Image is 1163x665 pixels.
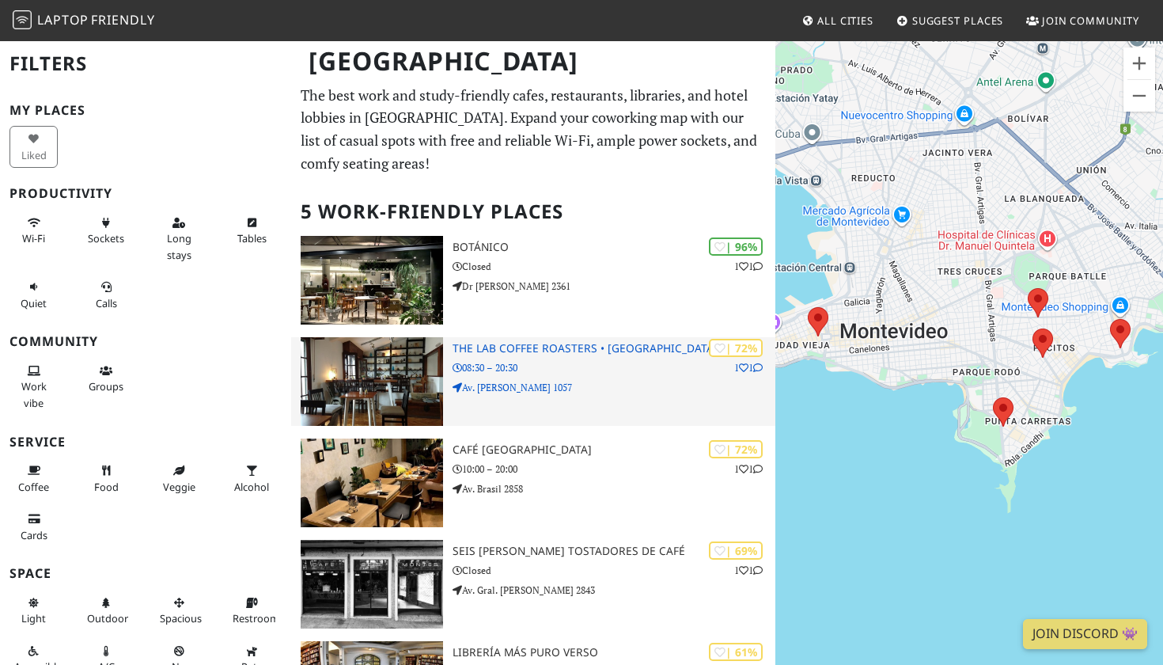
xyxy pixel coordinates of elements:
[155,210,203,268] button: Long stays
[1123,47,1155,79] button: Zoom in
[228,458,276,500] button: Alcohol
[237,231,267,245] span: Work-friendly tables
[1123,80,1155,112] button: Zoom out
[1023,619,1147,649] a: Join Discord 👾
[37,11,89,28] span: Laptop
[453,279,775,294] p: Dr [PERSON_NAME] 2361
[709,541,763,560] div: | 69%
[9,274,58,316] button: Quiet
[453,563,775,578] p: Closed
[301,236,443,325] img: BOTÁNICO
[453,342,775,355] h3: The Lab Coffee Roasters • [GEOGRAPHIC_DATA]
[155,590,203,632] button: Spacious
[734,360,763,375] p: 1 1
[228,590,276,632] button: Restroom
[87,611,128,625] span: Outdoor area
[1020,6,1146,35] a: Join Community
[734,563,763,578] p: 1 1
[82,274,131,316] button: Calls
[453,545,775,558] h3: Seis [PERSON_NAME] Tostadores de café
[21,611,46,625] span: Natural light
[21,379,47,409] span: People working
[9,103,282,118] h3: My Places
[82,590,131,632] button: Outdoor
[163,480,195,494] span: Veggie
[453,646,775,659] h3: Librería Más Puro Verso
[795,6,880,35] a: All Cities
[453,360,775,375] p: 08:30 – 20:30
[301,84,767,175] p: The best work and study-friendly cafes, restaurants, libraries, and hotel lobbies in [GEOGRAPHIC_...
[9,334,282,349] h3: Community
[155,458,203,500] button: Veggie
[453,462,775,477] p: 10:00 – 20:00
[233,611,279,625] span: Restroom
[301,540,443,629] img: Seis Montes Tostadores de café
[453,583,775,598] p: Av. Gral. [PERSON_NAME] 2843
[301,337,443,426] img: The Lab Coffee Roasters • Pocitos
[301,439,443,527] img: Café La Latina
[82,358,131,400] button: Groups
[709,643,763,661] div: | 61%
[82,210,131,252] button: Sockets
[453,443,775,457] h3: Café [GEOGRAPHIC_DATA]
[9,40,282,88] h2: Filters
[9,358,58,416] button: Work vibe
[291,439,776,527] a: Café La Latina | 72% 11 Café [GEOGRAPHIC_DATA] 10:00 – 20:00 Av. Brasil 2858
[709,237,763,256] div: | 96%
[734,462,763,477] p: 1 1
[817,13,873,28] span: All Cities
[291,236,776,325] a: BOTÁNICO | 96% 11 BOTÁNICO Closed Dr [PERSON_NAME] 2361
[9,506,58,548] button: Cards
[890,6,1010,35] a: Suggest Places
[453,481,775,496] p: Av. Brasil 2858
[9,210,58,252] button: Wi-Fi
[1042,13,1139,28] span: Join Community
[160,611,202,625] span: Spacious
[18,480,49,494] span: Coffee
[13,7,155,35] a: LaptopFriendly LaptopFriendly
[301,188,767,236] h2: 5 Work-Friendly Places
[296,40,773,83] h1: [GEOGRAPHIC_DATA]
[734,259,763,274] p: 1 1
[291,337,776,426] a: The Lab Coffee Roasters • Pocitos | 72% 11 The Lab Coffee Roasters • [GEOGRAPHIC_DATA] 08:30 – 20...
[9,186,282,201] h3: Productivity
[228,210,276,252] button: Tables
[82,458,131,500] button: Food
[167,231,191,261] span: Long stays
[9,590,58,632] button: Light
[453,259,775,274] p: Closed
[94,480,119,494] span: Food
[88,231,124,245] span: Power sockets
[453,380,775,395] p: Av. [PERSON_NAME] 1057
[89,379,123,393] span: Group tables
[9,566,282,581] h3: Space
[91,11,154,28] span: Friendly
[709,440,763,458] div: | 72%
[21,528,47,542] span: Credit cards
[709,339,763,357] div: | 72%
[13,10,32,29] img: LaptopFriendly
[453,241,775,254] h3: BOTÁNICO
[96,296,117,310] span: Video/audio calls
[22,231,45,245] span: Stable Wi-Fi
[912,13,1004,28] span: Suggest Places
[291,540,776,629] a: Seis Montes Tostadores de café | 69% 11 Seis [PERSON_NAME] Tostadores de café Closed Av. Gral. [P...
[9,458,58,500] button: Coffee
[234,480,269,494] span: Alcohol
[9,435,282,450] h3: Service
[21,296,47,310] span: Quiet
